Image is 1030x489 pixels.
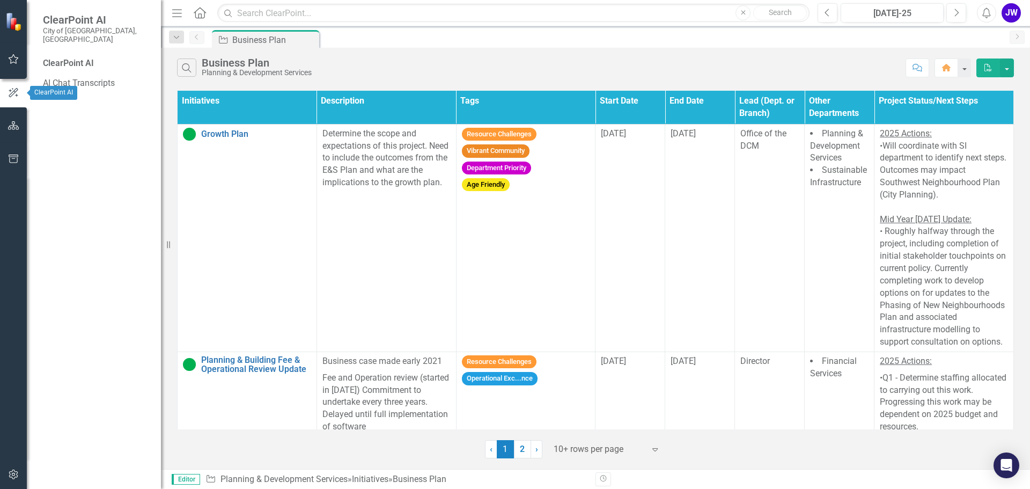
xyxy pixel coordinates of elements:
p: Office of the DCM [740,128,799,152]
span: Vibrant Community [462,144,529,158]
td: Double-Click to Edit [735,124,805,352]
div: Business Plan [202,57,312,69]
span: Sustainable Infrastructure [810,165,867,187]
div: Business Plan [232,33,317,47]
div: » » [205,473,587,486]
span: Mid Year [DATE] Update: [880,214,972,224]
span: [DATE] [601,128,626,138]
a: Initiatives [352,474,388,484]
p: Fee and Operation review (started in [DATE]) Commitment to undertake every three years. Delayed u... [322,370,451,435]
button: JW [1002,3,1021,23]
td: Double-Click to Edit [595,124,665,352]
span: Business case made early 2021 [322,356,442,366]
div: Planning & Development Services [202,69,312,77]
span: Resource Challenges [462,128,536,141]
span: Operational Exc...nce [462,372,538,385]
span: [DATE] [601,356,626,366]
div: Business Plan [393,474,446,484]
a: 2 [514,440,531,458]
a: Planning & Development Services [220,474,348,484]
a: Planning & Building Fee & Operational Review Update [201,355,311,374]
p: Director [740,355,799,368]
span: Search [769,8,792,17]
span: 2025 Actions: [880,356,932,366]
p: •Will coordinate with SI department to identify next steps. Outcomes may impact Southwest Neighbo... [880,128,1008,348]
span: Department Priority [462,162,531,175]
span: ClearPoint AI [43,13,150,26]
button: [DATE]-25 [841,3,944,23]
td: Double-Click to Edit [456,124,595,352]
p: •Q1 - Determine staffing allocated to carrying out this work. Progressing this work may be depend... [880,370,1008,435]
span: 2025 Actions: [880,128,932,138]
a: Growth Plan [201,129,311,139]
img: On Target [183,358,196,371]
div: [DATE]-25 [844,7,940,20]
td: Double-Click to Edit [317,124,456,352]
td: Double-Click to Edit [665,124,735,352]
span: › [535,444,538,454]
span: Editor [172,474,200,485]
img: ClearPoint Strategy [5,12,24,31]
input: Search ClearPoint... [217,4,810,23]
td: Double-Click to Edit [805,124,874,352]
p: Determine the scope and expectations of this project. Need to include the outcomes from the E&S P... [322,128,451,189]
span: Financial Services [810,356,857,378]
span: Planning & Development Services [810,128,863,163]
span: [DATE] [671,356,696,366]
div: Open Intercom Messenger [994,452,1019,478]
td: Double-Click to Edit [874,124,1014,352]
a: AI Chat Transcripts [43,77,150,90]
div: ClearPoint AI [43,57,150,70]
span: Age Friendly [462,178,510,192]
button: Search [753,5,807,20]
small: City of [GEOGRAPHIC_DATA], [GEOGRAPHIC_DATA] [43,26,150,44]
span: [DATE] [671,128,696,138]
td: Double-Click to Edit Right Click for Context Menu [178,124,317,352]
span: 1 [497,440,514,458]
div: ClearPoint AI [30,86,77,100]
img: On Target [183,128,196,141]
span: Resource Challenges [462,355,536,369]
span: ‹ [490,444,492,454]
